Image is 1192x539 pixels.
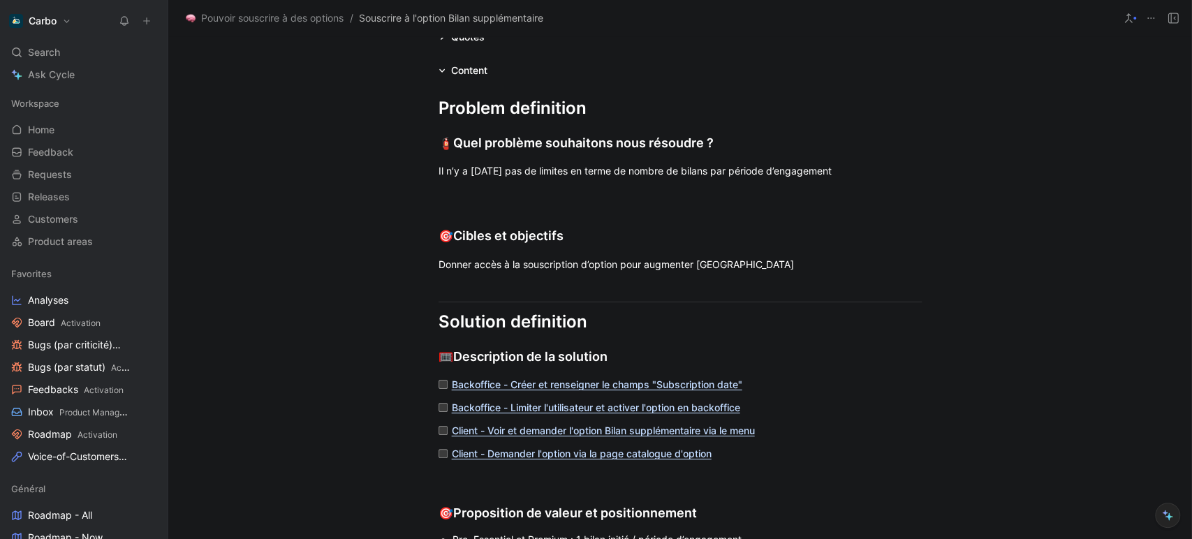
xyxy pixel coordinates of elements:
[439,309,922,334] div: Solution definition
[6,64,162,85] a: Ask Cycle
[6,42,162,63] div: Search
[28,360,131,375] span: Bugs (par statut)
[6,290,162,311] a: Analyses
[350,10,353,27] span: /
[11,96,59,110] span: Workspace
[452,401,740,413] a: Backoffice - Limiter l'utilisateur et activer l'option en backoffice
[28,44,60,61] span: Search
[439,257,922,272] div: Donner accès à la souscription d’option pour augmenter [GEOGRAPHIC_DATA]
[9,14,23,28] img: Carbo
[186,13,196,23] img: 🧠
[28,316,101,330] span: Board
[11,482,45,496] span: Général
[28,145,73,159] span: Feedback
[439,503,922,523] div: Proposition de valeur et positionnement
[6,263,162,284] div: Favorites
[28,338,132,353] span: Bugs (par criticité)
[6,186,162,207] a: Releases
[439,226,922,246] div: Cibles et objectifs
[84,385,124,395] span: Activation
[61,318,101,328] span: Activation
[6,478,162,499] div: Général
[28,66,75,83] span: Ask Cycle
[451,62,487,79] div: Content
[6,334,162,355] a: Bugs (par criticité)Activation
[201,10,344,27] span: Pouvoir souscrire à des options
[28,123,54,137] span: Home
[182,10,347,27] button: 🧠Pouvoir souscrire à des options
[28,235,93,249] span: Product areas
[439,96,922,121] div: Problem definition
[28,190,70,204] span: Releases
[6,142,162,163] a: Feedback
[59,407,144,418] span: Product Management
[28,293,68,307] span: Analyses
[439,163,922,178] div: Il n’y a [DATE] pas de limites en terme de nombre de bilans par période d’engagement
[6,312,162,333] a: BoardActivation
[439,347,922,367] div: Description de la solution
[433,62,493,79] div: Content
[452,448,712,459] a: Client - Demander l'option via la page catalogue d'option
[28,427,117,442] span: Roadmap
[452,378,742,390] a: Backoffice - Créer et renseigner le champs "Subscription date"
[111,362,151,373] span: Activation
[28,405,129,420] span: Inbox
[439,136,453,150] span: 🧯
[28,450,138,464] span: Voice-of-Customers
[6,401,162,422] a: InboxProduct Management
[6,209,162,230] a: Customers
[439,133,922,153] div: Quel problème souhaitons nous résoudre ?
[28,168,72,182] span: Requests
[6,379,162,400] a: FeedbacksActivation
[6,231,162,252] a: Product areas
[6,93,162,114] div: Workspace
[29,15,57,27] h1: Carbo
[6,424,162,445] a: RoadmapActivation
[6,357,162,378] a: Bugs (par statut)Activation
[78,429,117,440] span: Activation
[6,119,162,140] a: Home
[28,383,124,397] span: Feedbacks
[452,424,755,436] a: Client - Voir et demander l'option Bilan supplémentaire via le menu
[439,506,453,520] span: 🎯
[6,446,162,467] a: Voice-of-CustomersProduct Management
[6,11,75,31] button: CarboCarbo
[28,212,78,226] span: Customers
[11,267,52,281] span: Favorites
[28,508,92,522] span: Roadmap - All
[439,229,453,243] span: 🎯
[6,505,162,526] a: Roadmap - All
[6,164,162,185] a: Requests
[359,10,543,27] span: Souscrire à l'option Bilan supplémentaire
[439,350,453,364] span: 🥅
